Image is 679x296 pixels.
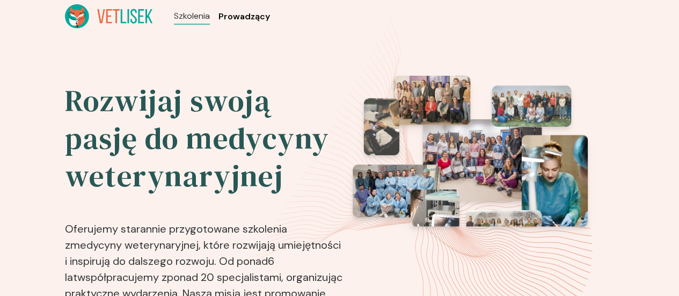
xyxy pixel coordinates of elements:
[65,82,345,195] h2: Rozwijaj swoją pasję do medycyny weterynaryjnej
[218,10,270,23] a: Prowadzący
[167,270,281,284] b: ponad 20 specjalistami
[70,238,199,252] b: medycyny weterynaryjnej
[353,76,588,268] img: eventsPhotosRoll2.png
[174,10,210,23] a: Szkolenia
